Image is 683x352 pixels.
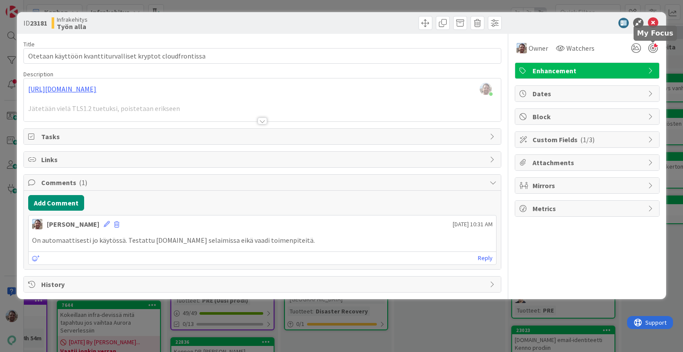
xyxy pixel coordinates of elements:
[79,178,87,187] span: ( 1 )
[533,88,644,99] span: Dates
[41,177,485,188] span: Comments
[23,70,53,78] span: Description
[516,43,527,53] img: ET
[28,195,84,211] button: Add Comment
[23,48,501,64] input: type card name here...
[533,111,644,122] span: Block
[533,134,644,145] span: Custom Fields
[566,43,595,53] span: Watchers
[57,16,88,23] span: Infrakehitys
[580,135,595,144] span: ( 1/3 )
[529,43,548,53] span: Owner
[637,29,673,37] h5: My Focus
[533,157,644,168] span: Attachments
[23,18,47,28] span: ID
[30,19,47,27] b: 23181
[41,279,485,290] span: History
[480,83,492,95] img: EoRT3ufFXWrKeE8sUECW36uhg63KB5MQ.jpg
[32,235,492,245] p: On automaattisesti jo käytössä. Testattu [DOMAIN_NAME] selaimissa eikä vaadi toimenpiteitä.
[478,253,493,264] a: Reply
[57,23,88,30] b: Työn alla
[533,180,644,191] span: Mirrors
[23,40,35,48] label: Title
[41,131,485,142] span: Tasks
[32,219,42,229] img: ET
[533,203,644,214] span: Metrics
[533,65,644,76] span: Enhancement
[453,220,493,229] span: [DATE] 10:31 AM
[18,1,39,12] span: Support
[47,219,99,229] div: [PERSON_NAME]
[28,85,96,93] a: [URL][DOMAIN_NAME]
[41,154,485,165] span: Links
